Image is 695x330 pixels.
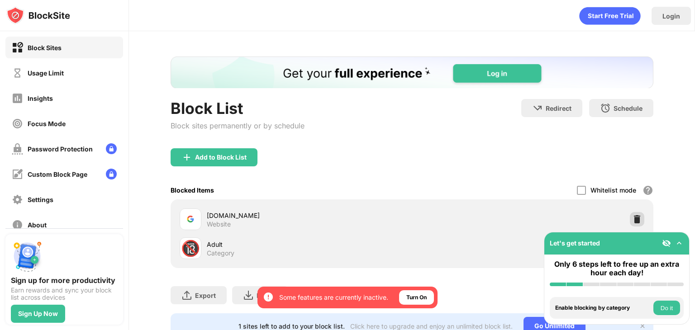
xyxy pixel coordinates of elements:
div: 1 sites left to add to your block list. [238,322,345,330]
div: Add to Block List [195,154,247,161]
img: error-circle-white.svg [263,292,274,302]
div: Export [195,292,216,299]
div: Earn rewards and sync your block list across devices [11,287,118,301]
div: Click here to upgrade and enjoy an unlimited block list. [350,322,513,330]
div: Whitelist mode [590,186,636,194]
div: Redirect [546,104,571,112]
img: password-protection-off.svg [12,143,23,155]
img: about-off.svg [12,219,23,231]
div: Category [207,249,234,257]
div: Enable blocking by category [555,305,651,311]
img: lock-menu.svg [106,143,117,154]
img: settings-off.svg [12,194,23,205]
div: [DOMAIN_NAME] [207,211,412,220]
img: customize-block-page-off.svg [12,169,23,180]
div: Block sites permanently or by schedule [171,121,305,130]
img: time-usage-off.svg [12,67,23,79]
div: Custom Block Page [28,170,87,178]
div: Let's get started [550,239,600,247]
button: Do it [653,301,680,315]
div: Password Protection [28,145,93,153]
img: favicons [185,214,196,225]
img: focus-off.svg [12,118,23,129]
img: x-button.svg [639,322,646,330]
div: Turn On [406,293,427,302]
img: omni-setup-toggle.svg [675,239,684,248]
div: Login [662,12,680,20]
div: Import [257,292,277,299]
div: Block Sites [28,44,62,52]
div: Sign up for more productivity [11,276,118,285]
div: Only 6 steps left to free up an extra hour each day! [550,260,684,277]
img: insights-off.svg [12,93,23,104]
div: Usage Limit [28,69,64,77]
iframe: Banner [171,57,653,88]
div: 🔞 [181,239,200,258]
div: Some features are currently inactive. [279,293,388,302]
div: Focus Mode [28,120,66,127]
div: Schedule [614,104,643,112]
div: Blocked Items [171,186,214,194]
div: About [28,221,47,229]
div: Settings [28,196,53,203]
div: Block List [171,99,305,118]
img: eye-not-visible.svg [662,239,671,248]
div: Website [207,220,231,228]
img: logo-blocksite.svg [6,6,70,24]
div: Adult [207,240,412,249]
div: animation [579,7,641,25]
img: push-signup.svg [11,240,43,272]
img: lock-menu.svg [106,169,117,179]
div: Sign Up Now [18,310,58,317]
img: block-on.svg [12,42,23,53]
div: Insights [28,94,53,102]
